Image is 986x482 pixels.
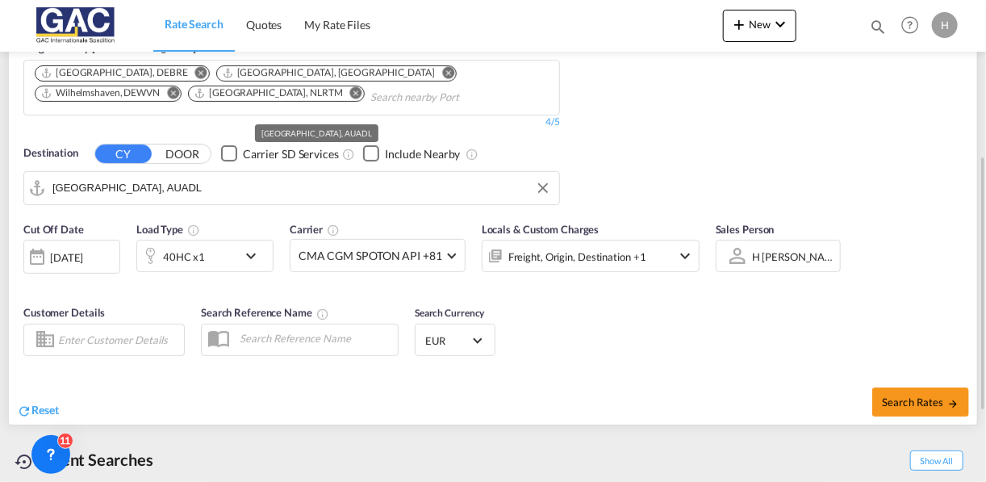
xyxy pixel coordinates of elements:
md-input-container: Adelaide, AUADL [24,172,559,204]
md-icon: icon-backup-restore [15,452,34,472]
div: Bremen, DEBRE [40,66,188,80]
span: Customer Details [23,306,105,319]
div: H [PERSON_NAME] [752,250,845,263]
span: Cut Off Date [23,223,84,236]
div: [DATE] [23,240,120,274]
span: Quotes [246,18,282,31]
span: Load Type [136,223,200,236]
button: Remove [432,66,456,82]
md-icon: icon-chevron-down [771,15,790,34]
md-checkbox: Checkbox No Ink [363,145,461,162]
span: Reset [31,403,59,417]
md-icon: Unchecked: Ignores neighbouring ports when fetching rates.Checked : Includes neighbouring ports w... [466,148,478,161]
span: New [729,18,790,31]
div: 40HC x1 [163,245,205,268]
span: Locals & Custom Charges [482,223,600,236]
md-chips-wrap: Chips container. Use arrow keys to select chips. [32,61,551,111]
button: Clear Input [531,176,555,200]
div: Freight Origin Destination Factory Stuffingicon-chevron-down [482,240,700,272]
div: [GEOGRAPHIC_DATA], AUADL [261,124,372,142]
span: Sales Person [716,223,775,236]
span: EUR [425,333,470,348]
md-checkbox: Checkbox No Ink [221,145,339,162]
div: Wilhelmshaven, DEWVN [40,86,160,100]
md-icon: Unchecked: Search for CY (Container Yard) services for all selected carriers.Checked : Search for... [342,148,355,161]
div: Rotterdam, NLRTM [194,86,343,100]
md-icon: icon-arrow-right [948,398,959,409]
input: Search nearby Port [371,85,524,111]
md-icon: icon-chevron-down [675,246,695,266]
button: Remove [157,86,181,103]
button: CY [95,145,152,163]
md-icon: icon-refresh [17,404,31,418]
div: H [932,12,958,38]
span: Help [896,11,924,39]
span: CMA CGM SPOTON API +81 [299,248,442,264]
img: 9f305d00dc7b11eeb4548362177db9c3.png [24,7,133,44]
div: Press delete to remove this chip. [40,66,191,80]
md-select: Select Currency: € EUREuro [424,329,487,352]
span: Rate Search [165,17,224,31]
input: Search by Port [52,176,551,200]
div: icon-refreshReset [17,402,59,420]
span: My Rate Files [304,18,370,31]
div: Carrier SD Services [243,146,339,162]
span: Search Reference Name [201,306,329,319]
div: Hamburg, DEHAM [222,66,435,80]
md-icon: The selected Trucker/Carrierwill be displayed in the rate results If the rates are from another f... [327,224,340,237]
div: Press delete to remove this chip. [194,86,346,100]
button: DOOR [154,145,211,163]
div: 40HC x1icon-chevron-down [136,240,274,272]
div: icon-magnify [869,18,887,42]
md-icon: icon-magnify [869,18,887,36]
md-icon: icon-information-outline [187,224,200,237]
div: Help [896,11,932,40]
span: Search Rates [882,396,959,409]
md-select: Sales Person: H menze [750,245,836,268]
button: Remove [185,66,209,82]
div: Press delete to remove this chip. [40,86,163,100]
input: Search Reference Name [232,326,398,350]
span: Show All [910,451,963,471]
div: Press delete to remove this chip. [222,66,438,80]
span: Search Currency [415,307,485,319]
input: Enter Customer Details [58,328,179,352]
div: Freight Origin Destination Factory Stuffing [508,245,646,268]
div: [DATE] [50,250,83,265]
span: Carrier [290,223,340,236]
div: 4/5 [545,115,560,129]
md-icon: icon-chevron-down [241,246,269,266]
button: icon-plus 400-fgNewicon-chevron-down [723,10,796,42]
button: Search Ratesicon-arrow-right [872,388,969,417]
md-icon: Your search will be saved by the below given name [316,308,329,321]
div: Recent Searches [8,442,160,478]
md-datepicker: Select [23,272,36,294]
span: Destination [23,145,78,161]
button: Remove [340,86,364,103]
md-icon: icon-plus 400-fg [729,15,749,34]
div: Include Nearby [385,146,461,162]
